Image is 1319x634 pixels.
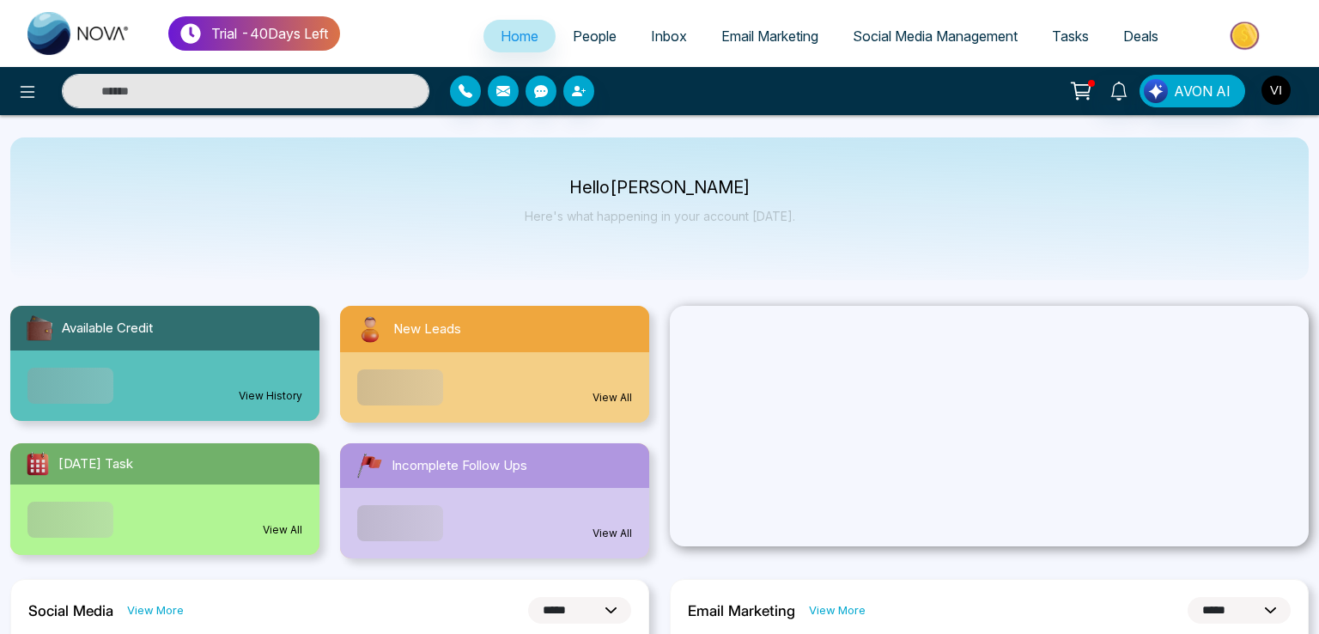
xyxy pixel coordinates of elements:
[634,20,704,52] a: Inbox
[809,602,866,619] a: View More
[263,522,302,538] a: View All
[354,450,385,481] img: followUps.svg
[836,20,1035,52] a: Social Media Management
[1174,81,1231,101] span: AVON AI
[721,27,818,45] span: Email Marketing
[392,456,527,476] span: Incomplete Follow Ups
[483,20,556,52] a: Home
[1144,79,1168,103] img: Lead Flow
[28,602,113,619] h2: Social Media
[330,443,659,558] a: Incomplete Follow UpsView All
[525,209,795,223] p: Here's what happening in your account [DATE].
[525,180,795,195] p: Hello [PERSON_NAME]
[393,320,461,339] span: New Leads
[1261,76,1291,105] img: User Avatar
[1184,16,1309,55] img: Market-place.gif
[211,23,328,44] p: Trial - 40 Days Left
[1123,27,1158,45] span: Deals
[593,390,632,405] a: View All
[1106,20,1176,52] a: Deals
[62,319,153,338] span: Available Credit
[239,388,302,404] a: View History
[354,313,386,345] img: newLeads.svg
[58,454,133,474] span: [DATE] Task
[1035,20,1106,52] a: Tasks
[688,602,795,619] h2: Email Marketing
[853,27,1018,45] span: Social Media Management
[24,313,55,344] img: availableCredit.svg
[501,27,538,45] span: Home
[24,450,52,478] img: todayTask.svg
[27,12,131,55] img: Nova CRM Logo
[1052,27,1089,45] span: Tasks
[127,602,184,619] a: View More
[651,27,687,45] span: Inbox
[573,27,617,45] span: People
[1140,75,1245,107] button: AVON AI
[556,20,634,52] a: People
[330,306,659,423] a: New LeadsView All
[704,20,836,52] a: Email Marketing
[593,526,632,541] a: View All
